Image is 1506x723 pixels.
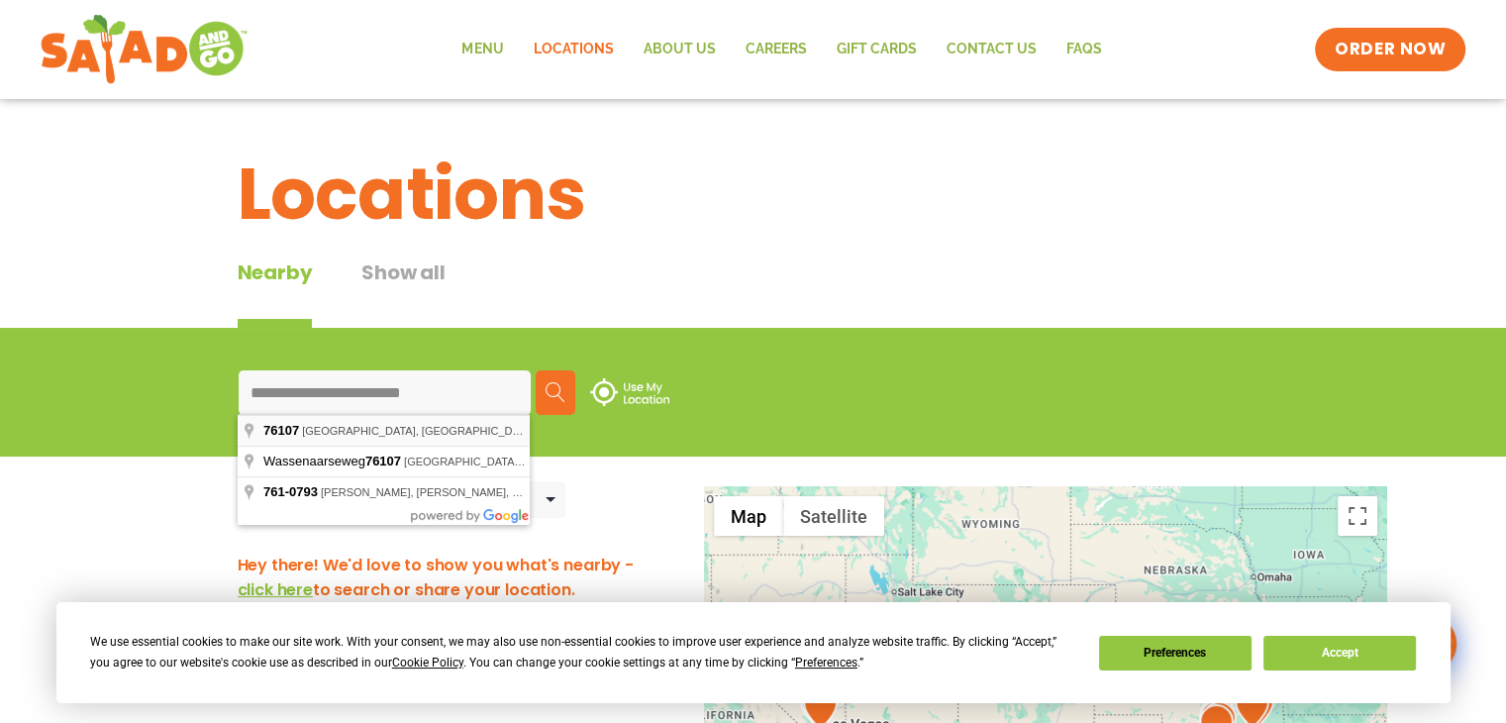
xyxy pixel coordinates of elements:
[783,496,884,536] button: Show satellite imagery
[302,425,654,437] span: [GEOGRAPHIC_DATA], [GEOGRAPHIC_DATA], [GEOGRAPHIC_DATA]
[263,454,404,468] span: Wassenaarseweg
[447,27,518,72] a: Menu
[714,496,783,536] button: Show street map
[238,141,1269,248] h1: Locations
[447,27,1116,72] nav: Menu
[628,27,730,72] a: About Us
[404,456,637,467] span: [GEOGRAPHIC_DATA], [GEOGRAPHIC_DATA]
[931,27,1051,72] a: Contact Us
[238,258,313,328] div: Nearby
[1315,28,1465,71] a: ORDER NOW
[1099,636,1252,671] button: Preferences
[1263,636,1416,671] button: Accept
[56,602,1451,703] div: Cookie Consent Prompt
[40,10,249,89] img: new-SAG-logo-768×292
[546,382,565,402] img: search.svg
[730,27,821,72] a: Careers
[518,27,628,72] a: Locations
[821,27,931,72] a: GIFT CARDS
[238,258,495,328] div: Tabbed content
[90,632,1075,673] div: We use essential cookies to make our site work. With your consent, we may also use non-essential ...
[321,486,745,498] span: [PERSON_NAME], [PERSON_NAME], [GEOGRAPHIC_DATA], [GEOGRAPHIC_DATA]
[361,258,445,328] button: Show all
[795,656,857,670] span: Preferences
[263,423,299,438] span: 76107
[590,378,669,406] img: use-location.svg
[1051,27,1116,72] a: FAQs
[263,484,318,499] span: 761-0793
[1338,496,1377,536] button: Toggle fullscreen view
[365,454,401,468] span: 76107
[238,553,663,652] h3: Hey there! We'd love to show you what's nearby - to search or share your location. You can also .
[1335,38,1446,61] span: ORDER NOW
[238,578,313,601] span: click here
[392,656,463,670] span: Cookie Policy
